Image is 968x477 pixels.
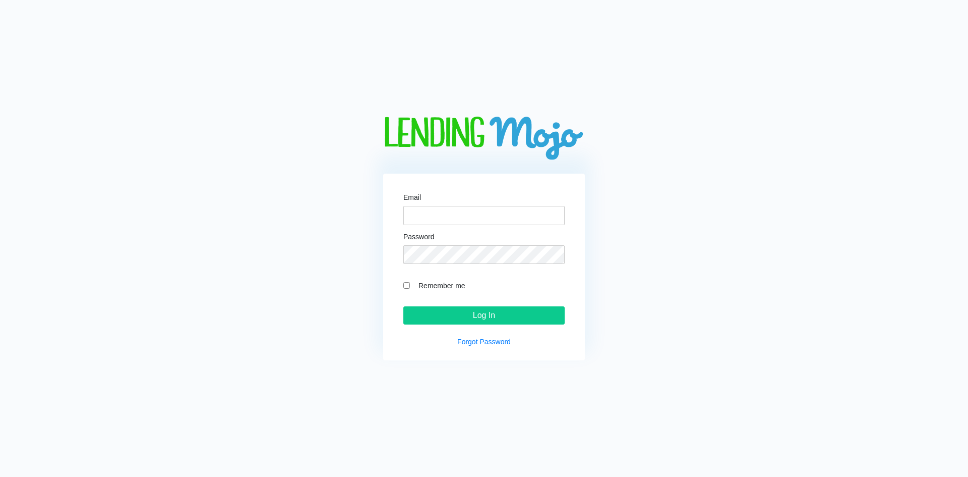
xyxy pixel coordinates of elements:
input: Log In [403,306,565,325]
img: logo-big.png [383,117,585,162]
label: Password [403,233,434,240]
label: Email [403,194,421,201]
a: Forgot Password [457,338,511,346]
label: Remember me [413,280,565,291]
